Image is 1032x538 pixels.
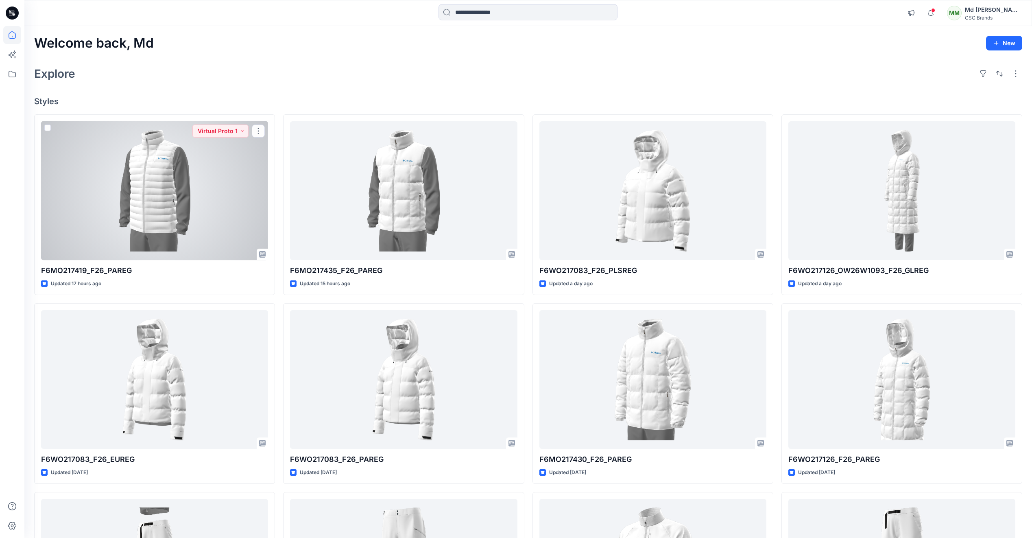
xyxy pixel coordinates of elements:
[965,5,1022,15] div: Md [PERSON_NAME]
[788,265,1015,276] p: F6WO217126_OW26W1093_F26_GLREG
[539,454,766,465] p: F6MO217430_F26_PAREG
[539,265,766,276] p: F6WO217083_F26_PLSREG
[788,121,1015,260] a: F6WO217126_OW26W1093_F26_GLREG
[947,6,962,20] div: MM
[41,454,268,465] p: F6WO217083_F26_EUREG
[798,280,842,288] p: Updated a day ago
[300,280,350,288] p: Updated 15 hours ago
[51,280,101,288] p: Updated 17 hours ago
[51,468,88,477] p: Updated [DATE]
[41,310,268,449] a: F6WO217083_F26_EUREG
[41,121,268,260] a: F6MO217419_F26_PAREG
[965,15,1022,21] div: CSC Brands
[986,36,1022,50] button: New
[788,454,1015,465] p: F6WO217126_F26_PAREG
[539,121,766,260] a: F6WO217083_F26_PLSREG
[300,468,337,477] p: Updated [DATE]
[549,280,593,288] p: Updated a day ago
[290,121,517,260] a: F6MO217435_F26_PAREG
[290,454,517,465] p: F6WO217083_F26_PAREG
[549,468,586,477] p: Updated [DATE]
[34,67,75,80] h2: Explore
[788,310,1015,449] a: F6WO217126_F26_PAREG
[798,468,835,477] p: Updated [DATE]
[34,36,154,51] h2: Welcome back, Md
[290,310,517,449] a: F6WO217083_F26_PAREG
[539,310,766,449] a: F6MO217430_F26_PAREG
[34,96,1022,106] h4: Styles
[290,265,517,276] p: F6MO217435_F26_PAREG
[41,265,268,276] p: F6MO217419_F26_PAREG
